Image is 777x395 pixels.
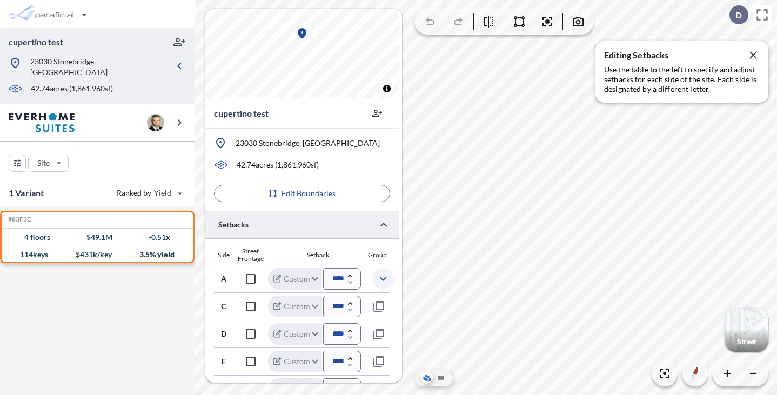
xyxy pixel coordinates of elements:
[380,82,393,95] button: Toggle attribution
[296,27,309,40] div: Map marker
[214,107,269,120] p: cupertino test
[604,50,760,61] p: Editing Setbacks
[214,358,233,365] div: E
[147,114,164,131] img: user logo
[284,329,310,339] p: Custom
[30,56,169,78] p: 23030 Stonebridge, [GEOGRAPHIC_DATA]
[37,158,50,169] p: Site
[384,83,390,95] span: Toggle attribution
[268,350,322,373] div: Custom
[214,251,233,259] div: Side
[284,273,310,284] p: Custom
[214,275,233,283] div: A
[268,251,368,259] div: Setback
[214,185,390,202] button: Edit Boundaries
[368,251,387,259] div: Group
[435,372,447,384] button: Site Plan
[282,188,336,199] p: Edit Boundaries
[236,138,380,149] p: 23030 Stonebridge, [GEOGRAPHIC_DATA]
[154,188,172,198] span: Yield
[237,159,319,170] p: 42.74 acres ( 1,861,960 sf)
[268,295,322,318] div: Custom
[9,36,63,48] p: cupertino test
[214,330,233,338] div: D
[9,186,44,199] p: 1 Variant
[268,267,322,290] div: Custom
[268,323,322,345] div: Custom
[28,155,69,172] button: Site
[6,216,31,223] h5: #83F3C
[737,337,756,346] p: Street
[108,184,189,202] button: Ranked by Yield
[725,309,768,352] button: Switcher ImageStreet
[284,301,310,312] p: Custom
[284,356,310,367] p: Custom
[421,372,433,384] button: Aerial View
[233,247,268,263] div: Street Frontage
[9,113,75,133] img: BrandImage
[725,309,768,352] img: Switcher Image
[31,83,113,95] p: 42.74 acres ( 1,861,960 sf)
[604,65,760,94] p: Use the table to the left to specify and adjust setbacks for each side of the site. Each side is ...
[735,10,742,20] p: D
[214,303,233,310] div: C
